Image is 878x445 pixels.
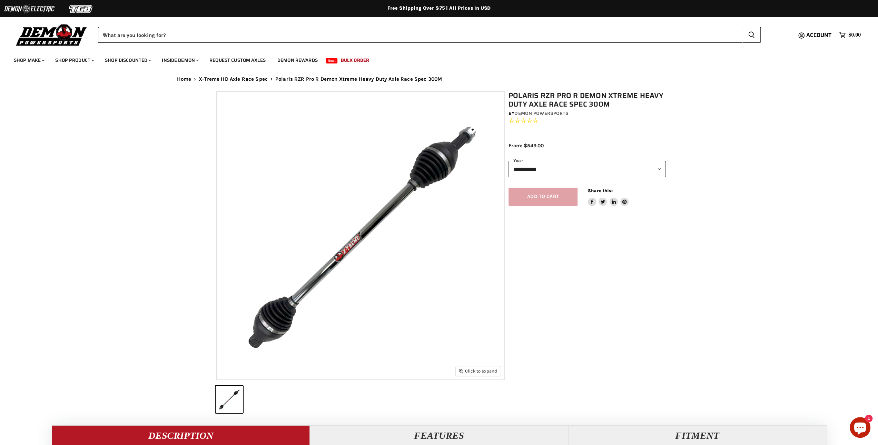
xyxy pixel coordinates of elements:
span: Polaris RZR Pro R Demon Xtreme Heavy Duty Axle Race Spec 300M [275,76,442,82]
a: Request Custom Axles [204,53,271,67]
aside: Share this: [588,188,629,206]
a: Shop Discounted [100,53,155,67]
a: $0.00 [836,30,864,40]
a: Shop Product [50,53,98,67]
div: Free Shipping Over $75 | All Prices In USD [163,5,715,11]
a: Demon Powersports [514,110,568,116]
span: Share this: [588,188,613,193]
a: X-Treme HD Axle Race Spec [199,76,268,82]
a: Account [803,32,836,38]
a: Inside Demon [157,53,203,67]
img: Demon Electric Logo 2 [3,2,55,16]
a: Home [177,76,191,82]
div: by [509,110,666,117]
span: Click to expand [459,368,497,374]
a: Shop Make [9,53,49,67]
span: Rated 0.0 out of 5 stars 0 reviews [509,117,666,125]
select: year [509,161,666,178]
a: Bulk Order [336,53,374,67]
form: Product [98,27,761,43]
img: Demon Powersports [14,22,89,47]
h1: Polaris RZR Pro R Demon Xtreme Heavy Duty Axle Race Spec 300M [509,91,666,109]
nav: Breadcrumbs [163,76,715,82]
span: Account [806,31,831,39]
span: New! [326,58,338,63]
img: TGB Logo 2 [55,2,107,16]
button: Click to expand [456,366,501,376]
img: Polaris RZR Pro R Demon Xtreme Heavy Duty Axle Race Spec 300M [217,92,504,379]
span: From: $549.00 [509,142,544,149]
input: When autocomplete results are available use up and down arrows to review and enter to select [98,27,742,43]
span: $0.00 [848,32,861,38]
ul: Main menu [9,50,859,67]
button: Search [742,27,761,43]
button: Polaris RZR Pro R Demon Xtreme Heavy Duty Axle Race Spec 300M thumbnail [216,386,243,413]
a: Demon Rewards [272,53,323,67]
inbox-online-store-chat: Shopify online store chat [848,417,872,439]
